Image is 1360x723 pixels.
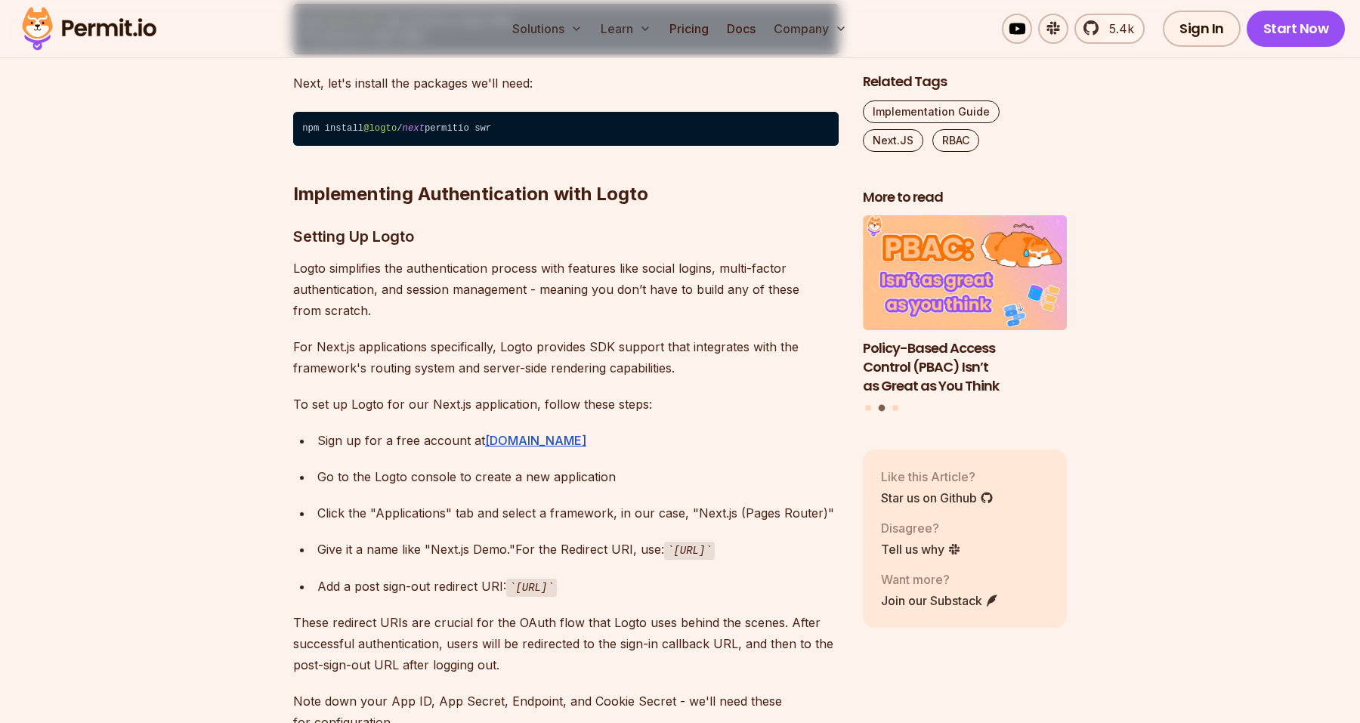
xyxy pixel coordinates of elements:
p: To set up Logto for our Next.js application, follow these steps: [293,394,839,415]
div: Posts [863,216,1067,414]
h3: Setting Up Logto [293,224,839,249]
a: RBAC [932,129,979,152]
p: Disagree? [881,519,961,537]
a: Implementation Guide [863,100,1000,123]
div: Go to the Logto console to create a new application [317,466,839,487]
a: Join our Substack [881,592,999,610]
p: Next, let's install the packages we'll need: [293,73,839,94]
a: Star us on Github [881,489,994,507]
div: Give it a name like "Next.js Demo."For the Redirect URI, use: [317,539,839,561]
div: Click the "Applications" tab and select a framework, in our case, "Next.js (Pages Router)" [317,502,839,524]
code: npm install / permitio swr [293,112,839,147]
span: next [403,123,425,134]
a: [DOMAIN_NAME] [485,433,586,448]
h2: Implementing Authentication with Logto [293,122,839,206]
h3: Policy-Based Access Control (PBAC) Isn’t as Great as You Think [863,339,1067,395]
li: 2 of 3 [863,216,1067,396]
span: 5.4k [1100,20,1134,38]
button: Go to slide 1 [865,405,871,411]
button: Learn [595,14,657,44]
code: [URL] [664,542,715,560]
img: Permit logo [15,3,163,54]
a: Tell us why [881,540,961,558]
div: Add a post sign-out redirect URI: [317,576,839,598]
button: Go to slide 2 [879,405,886,412]
p: These redirect URIs are crucial for the OAuth flow that Logto uses behind the scenes. After succe... [293,612,839,675]
a: Pricing [663,14,715,44]
h2: Related Tags [863,73,1067,91]
img: Policy-Based Access Control (PBAC) Isn’t as Great as You Think [863,216,1067,331]
a: Sign In [1163,11,1241,47]
h2: More to read [863,188,1067,207]
p: For Next.js applications specifically, Logto provides SDK support that integrates with the framew... [293,336,839,378]
div: Sign up for a free account at [317,430,839,451]
a: Start Now [1247,11,1346,47]
button: Company [768,14,853,44]
code: [URL] [506,579,557,597]
a: Docs [721,14,762,44]
a: 5.4k [1074,14,1145,44]
a: Next.JS [863,129,923,152]
p: Like this Article? [881,468,994,486]
button: Solutions [506,14,589,44]
span: @logto [363,123,397,134]
p: Want more? [881,570,999,589]
p: Logto simplifies the authentication process with features like social logins, multi-factor authen... [293,258,839,321]
a: Policy-Based Access Control (PBAC) Isn’t as Great as You ThinkPolicy-Based Access Control (PBAC) ... [863,216,1067,396]
button: Go to slide 3 [892,405,898,411]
